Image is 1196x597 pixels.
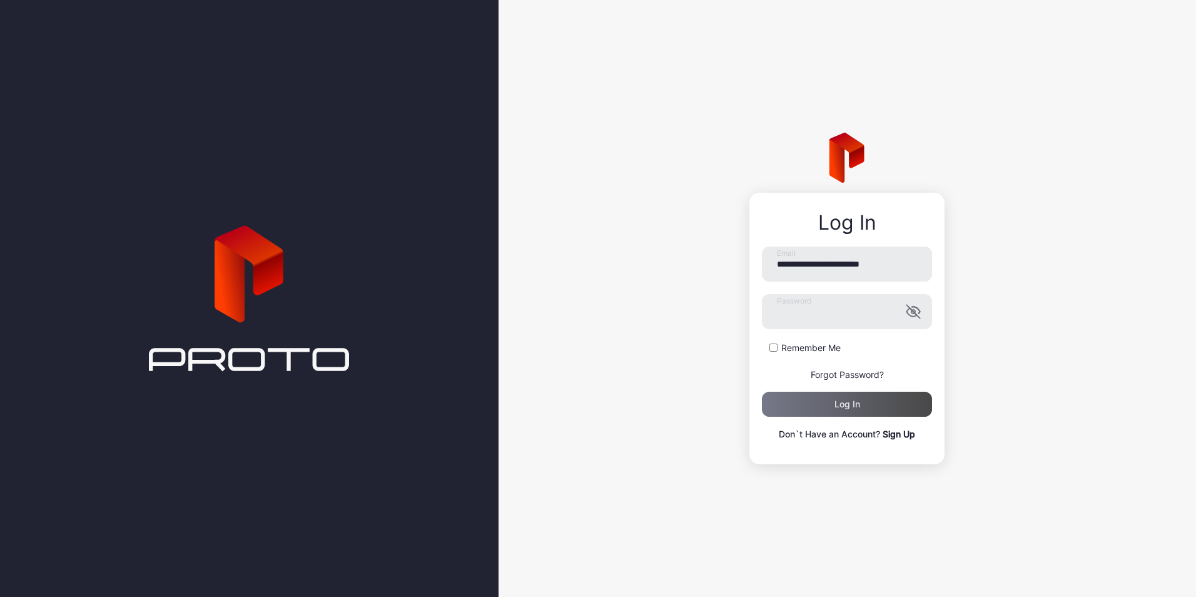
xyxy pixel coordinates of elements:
button: Log in [762,392,932,417]
button: Password [906,304,921,319]
div: Log In [762,212,932,234]
div: Log in [834,399,860,409]
input: Password [762,294,932,329]
a: Forgot Password? [811,369,884,380]
input: Email [762,247,932,282]
p: Don`t Have an Account? [762,427,932,442]
label: Remember Me [781,342,841,354]
a: Sign Up [883,429,915,439]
